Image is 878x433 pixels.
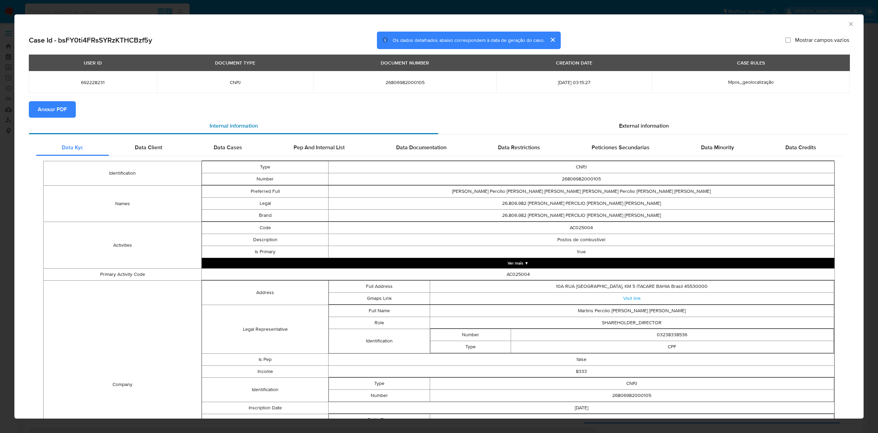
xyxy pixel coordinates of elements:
[430,317,834,329] td: SHAREHOLDER_DIRECTOR
[202,161,329,173] td: Type
[44,161,202,186] td: Identification
[202,258,834,268] button: Expand array
[795,37,849,44] span: Mostrar campos vazios
[202,269,835,281] td: AC025004
[202,198,329,210] td: Legal
[329,210,834,222] td: 26.806.982 [PERSON_NAME] PERCILIO [PERSON_NAME] [PERSON_NAME]
[592,143,650,151] span: Peticiones Secundarias
[430,341,511,353] td: Type
[38,102,67,117] span: Anexar PDF
[511,341,833,353] td: CPF
[44,222,202,269] td: Activities
[80,57,106,69] div: USER ID
[29,36,152,45] h2: Case Id - bsFY0ti4FRsSYRzKTHCBzf5y
[377,57,433,69] div: DOCUMENT NUMBER
[36,139,842,156] div: Detailed internal info
[430,378,834,390] td: CNPJ
[430,414,834,426] td: person
[329,173,834,185] td: 26806982000105
[329,281,430,293] td: Full Address
[202,234,329,246] td: Description
[202,378,329,402] td: Identification
[329,161,834,173] td: CNPJ
[37,79,149,85] span: 692228231
[202,281,329,305] td: Address
[430,390,834,402] td: 26806982000105
[329,414,430,426] td: Entity Type
[322,79,488,85] span: 26806982000105
[329,317,430,329] td: Role
[619,122,669,130] span: External information
[733,57,769,69] div: CASE RULES
[211,57,259,69] div: DOCUMENT TYPE
[214,143,242,151] span: Data Cases
[329,402,834,414] td: [DATE]
[396,143,447,151] span: Data Documentation
[728,79,774,85] span: Mpos_geolocalização
[329,390,430,402] td: Number
[44,269,202,281] td: Primary Activity Code
[430,281,834,293] td: 10A RUA [GEOGRAPHIC_DATA], KM 5 ITACARE BAHIA Brasil 45530000
[202,186,329,198] td: Preferred Full
[329,234,834,246] td: Postos de combustível
[430,305,834,317] td: Martins Percilio [PERSON_NAME] [PERSON_NAME]
[329,293,430,305] td: Gmaps Link
[393,37,544,44] span: Os dados detalhados abaixo correspondem à data de geração do caso.
[294,143,345,151] span: Pep And Internal List
[135,143,162,151] span: Data Client
[14,14,864,419] div: closure-recommendation-modal
[329,378,430,390] td: Type
[430,329,511,341] td: Number
[498,143,540,151] span: Data Restrictions
[505,79,643,85] span: [DATE] 03:15:27
[202,210,329,222] td: Brand
[210,122,258,130] span: Internal information
[701,143,734,151] span: Data Minority
[623,295,641,302] a: Visit link
[202,222,329,234] td: Code
[329,354,834,366] td: false
[202,246,329,258] td: Is Primary
[202,173,329,185] td: Number
[202,402,329,414] td: Inscription Date
[847,21,854,27] button: Fechar a janela
[329,246,834,258] td: true
[202,305,329,354] td: Legal Representative
[329,366,834,378] td: 8333
[329,305,430,317] td: Full Name
[544,32,561,48] button: cerrar
[29,118,849,134] div: Detailed info
[29,101,76,118] button: Anexar PDF
[202,354,329,366] td: Is Pep
[552,57,596,69] div: CREATION DATE
[202,366,329,378] td: Income
[329,198,834,210] td: 26.806.982 [PERSON_NAME] PERCILIO [PERSON_NAME] [PERSON_NAME]
[44,186,202,222] td: Names
[329,222,834,234] td: AC025004
[785,37,791,43] input: Mostrar campos vazios
[62,143,83,151] span: Data Kyc
[165,79,306,85] span: CNPJ
[511,329,833,341] td: 03238338536
[329,329,430,353] td: Identification
[785,143,816,151] span: Data Credits
[329,186,834,198] td: [PERSON_NAME] Percílio [PERSON_NAME] [PERSON_NAME] [PERSON_NAME] Percílio [PERSON_NAME] [PERSON_N...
